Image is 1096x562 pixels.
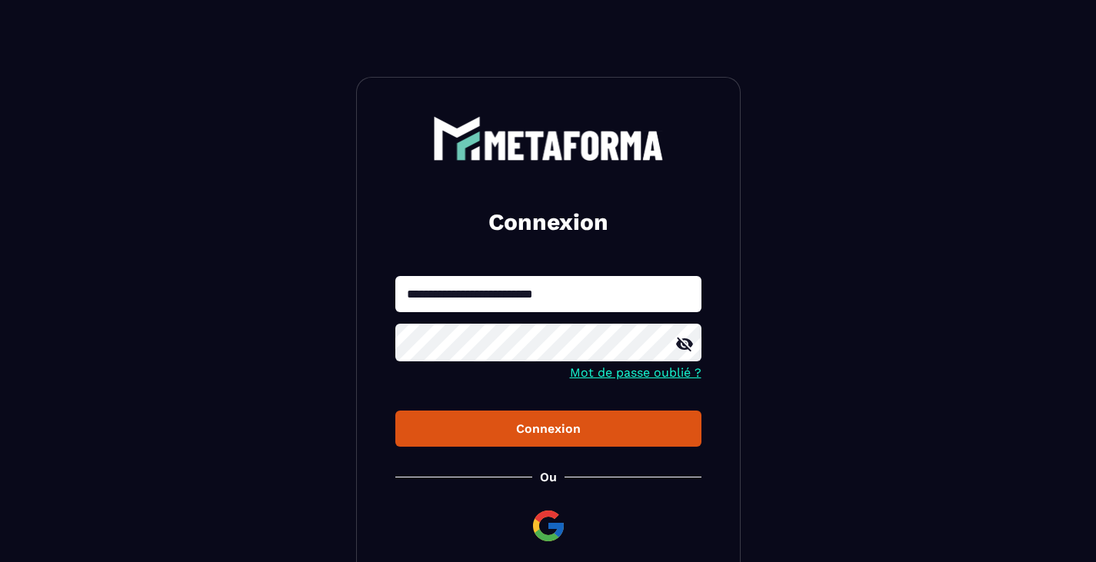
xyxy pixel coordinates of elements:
a: logo [395,116,701,161]
img: google [530,507,567,544]
p: Ou [540,470,557,484]
button: Connexion [395,411,701,447]
h2: Connexion [414,207,683,238]
img: logo [433,116,664,161]
a: Mot de passe oublié ? [570,365,701,380]
div: Connexion [408,421,689,436]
